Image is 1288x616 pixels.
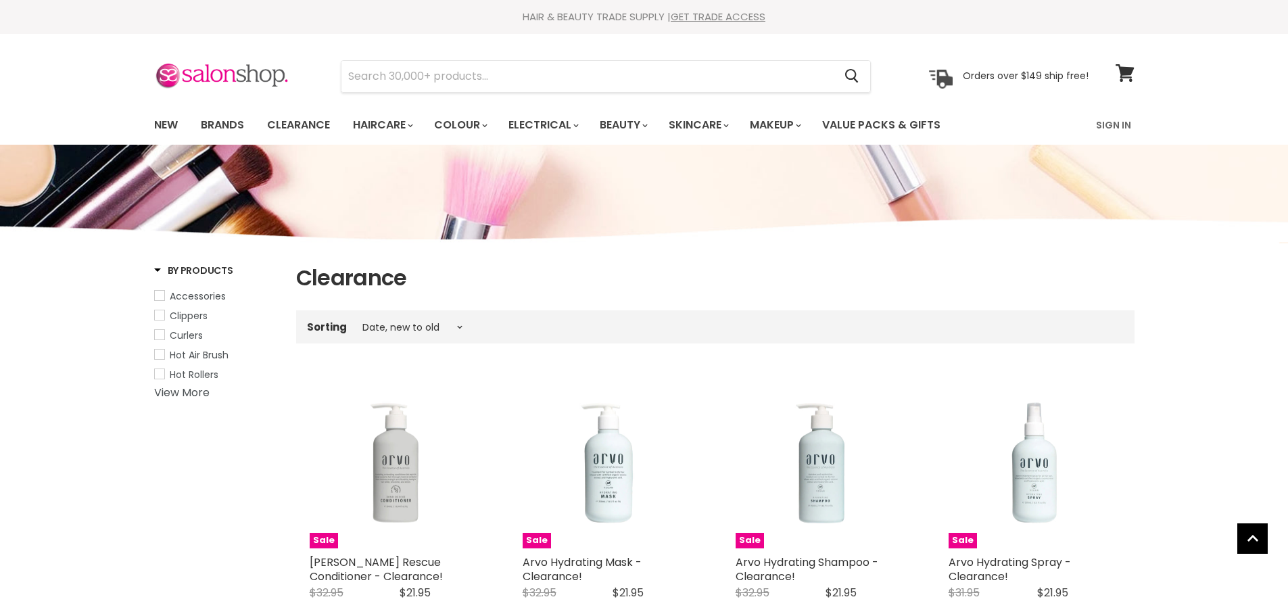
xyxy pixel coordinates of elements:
[257,111,340,139] a: Clearance
[170,348,229,362] span: Hot Air Brush
[740,111,809,139] a: Makeup
[170,329,203,342] span: Curlers
[310,585,343,600] span: $32.95
[154,264,233,277] h3: By Products
[341,60,871,93] form: Product
[523,376,695,548] a: Arvo Hydrating Mask - Clearance! Sale
[498,111,587,139] a: Electrical
[170,368,218,381] span: Hot Rollers
[671,9,765,24] a: GET TRADE ACCESS
[424,111,496,139] a: Colour
[307,321,347,333] label: Sorting
[590,111,656,139] a: Beauty
[296,264,1135,292] h1: Clearance
[341,61,834,92] input: Search
[736,585,769,600] span: $32.95
[523,585,556,600] span: $32.95
[310,376,482,548] a: Arvo Bond Rescue Conditioner - Clearance! Sale
[736,533,764,548] span: Sale
[310,376,482,548] img: Arvo Bond Rescue Conditioner - Clearance!
[137,105,1151,145] nav: Main
[949,376,1121,548] img: Arvo Hydrating Spray - Clearance!
[154,385,210,400] a: View More
[1088,111,1139,139] a: Sign In
[191,111,254,139] a: Brands
[154,367,279,382] a: Hot Rollers
[736,554,878,584] a: Arvo Hydrating Shampoo - Clearance!
[949,533,977,548] span: Sale
[963,70,1089,82] p: Orders over $149 ship free!
[523,554,642,584] a: Arvo Hydrating Mask - Clearance!
[949,585,980,600] span: $31.95
[144,105,1020,145] ul: Main menu
[137,10,1151,24] div: HAIR & BEAUTY TRADE SUPPLY |
[949,376,1121,548] a: Arvo Hydrating Spray - Clearance! Sale
[949,554,1071,584] a: Arvo Hydrating Spray - Clearance!
[310,554,443,584] a: [PERSON_NAME] Rescue Conditioner - Clearance!
[170,289,226,303] span: Accessories
[834,61,870,92] button: Search
[154,328,279,343] a: Curlers
[170,309,208,323] span: Clippers
[154,308,279,323] a: Clippers
[1037,585,1068,600] span: $21.95
[523,376,695,548] img: Arvo Hydrating Mask - Clearance!
[736,376,908,548] img: Arvo Hydrating Shampoo - Clearance!
[736,376,908,548] a: Arvo Hydrating Shampoo - Clearance! Sale
[400,585,431,600] span: $21.95
[812,111,951,139] a: Value Packs & Gifts
[826,585,857,600] span: $21.95
[343,111,421,139] a: Haircare
[523,533,551,548] span: Sale
[310,533,338,548] span: Sale
[144,111,188,139] a: New
[659,111,737,139] a: Skincare
[154,348,279,362] a: Hot Air Brush
[154,289,279,304] a: Accessories
[613,585,644,600] span: $21.95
